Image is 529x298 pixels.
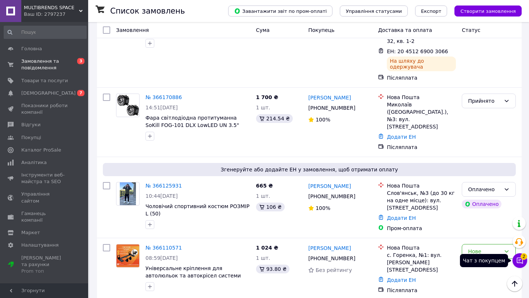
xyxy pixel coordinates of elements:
a: Фара світлодіодна протитуманна SoKill FOG-101 DLX LowLED UN 3.5" 26W 12-80V 6000K к-т. [145,115,239,135]
span: ЕН: 20 4512 6900 3066 [387,48,448,54]
span: Товари та послуги [21,77,68,84]
span: Управління сайтом [21,191,68,204]
button: Експорт [415,6,447,17]
span: Завантажити звіт по пром-оплаті [234,8,327,14]
span: 665 ₴ [256,183,273,189]
button: Створити замовлення [454,6,522,17]
a: № 366170886 [145,94,182,100]
span: Каталог ProSale [21,147,61,153]
span: 3 [77,58,84,64]
div: [PHONE_NUMBER] [307,191,357,201]
div: Миколаїв ([GEOGRAPHIC_DATA].), №3: вул. [STREET_ADDRESS] [387,101,456,130]
span: Інструменти веб-майстра та SEO [21,172,68,185]
a: Чоловічий спортивний костюм РОЗМІР L (50) [145,203,249,217]
a: [PERSON_NAME] [308,244,351,252]
div: [PHONE_NUMBER] [307,253,357,264]
span: Показники роботи компанії [21,102,68,116]
span: Покупці [21,134,41,141]
div: Післяплата [387,143,456,151]
span: Головна [21,46,42,52]
img: Фото товару [116,94,139,117]
a: [PERSON_NAME] [308,182,351,190]
span: 08:59[DATE] [145,255,178,261]
span: 1 шт. [256,255,270,261]
span: [PERSON_NAME] та рахунки [21,255,68,275]
a: Створити замовлення [447,8,522,14]
button: Чат з покупцем2 [512,253,527,268]
a: № 366110571 [145,245,182,251]
span: MULTIBRENDS SPACE [24,4,79,11]
span: 7 [77,90,84,96]
div: На шляху до одержувача [387,57,456,71]
div: Прийнято [468,97,501,105]
div: Слов'янськ, №3 (до 30 кг на одне місце): вул. [STREET_ADDRESS] [387,189,456,211]
span: Управління статусами [346,8,402,14]
span: Замовлення та повідомлення [21,58,68,71]
span: Cума [256,27,270,33]
span: Статус [462,27,481,33]
img: Фото товару [116,244,139,267]
span: Гаманець компанії [21,210,68,223]
span: 1 шт. [256,193,270,199]
div: 93.80 ₴ [256,265,289,273]
a: Додати ЕН [387,277,416,283]
button: Завантажити звіт по пром-оплаті [228,6,332,17]
span: 100% [316,117,330,123]
span: 2 [521,253,527,260]
span: [DEMOGRAPHIC_DATA] [21,90,76,97]
div: Нова Пошта [387,94,456,101]
span: Замовлення [116,27,149,33]
button: Наверх [507,276,522,291]
input: Пошук [4,26,87,39]
span: 1 700 ₴ [256,94,278,100]
img: Фото товару [120,182,136,205]
a: [PERSON_NAME] [308,94,351,101]
span: 10:44[DATE] [145,193,178,199]
div: Нова Пошта [387,244,456,251]
span: 100% [316,205,330,211]
div: Пром-оплата [387,225,456,232]
div: Нова Пошта [387,182,456,189]
div: с. Горенка, №1: вул. [PERSON_NAME][STREET_ADDRESS] [387,251,456,273]
div: Ваш ID: 2797237 [24,11,88,18]
div: Чат з покупцем [460,254,508,267]
span: Покупець [308,27,334,33]
button: Управління статусами [340,6,408,17]
span: Маркет [21,229,40,236]
div: Післяплата [387,287,456,294]
div: 106 ₴ [256,203,285,211]
div: Prom топ [21,268,68,275]
span: Налаштування [21,242,59,248]
span: 1 шт. [256,105,270,110]
span: Доставка та оплата [378,27,432,33]
a: Додати ЕН [387,134,416,140]
span: Відгуки [21,121,40,128]
div: [PHONE_NUMBER] [307,103,357,113]
h1: Список замовлень [110,7,185,15]
span: Без рейтингу [316,267,352,273]
span: Аналітика [21,159,47,166]
span: 1 024 ₴ [256,245,278,251]
div: Оплачено [468,185,501,193]
div: Післяплата [387,74,456,81]
a: Додати ЕН [387,215,416,221]
span: Створити замовлення [460,8,516,14]
span: Згенеруйте або додайте ЕН у замовлення, щоб отримати оплату [106,166,513,173]
a: Фото товару [116,182,140,206]
a: Фото товару [116,94,140,117]
a: № 366125931 [145,183,182,189]
div: Оплачено [462,200,501,208]
div: Нове [468,247,501,255]
div: 214.54 ₴ [256,114,293,123]
a: Фото товару [116,244,140,268]
span: Експорт [421,8,442,14]
a: Універсальне кріплення для автолюльок та автокрісел системи ISOFIX [145,265,241,286]
span: 14:51[DATE] [145,105,178,110]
